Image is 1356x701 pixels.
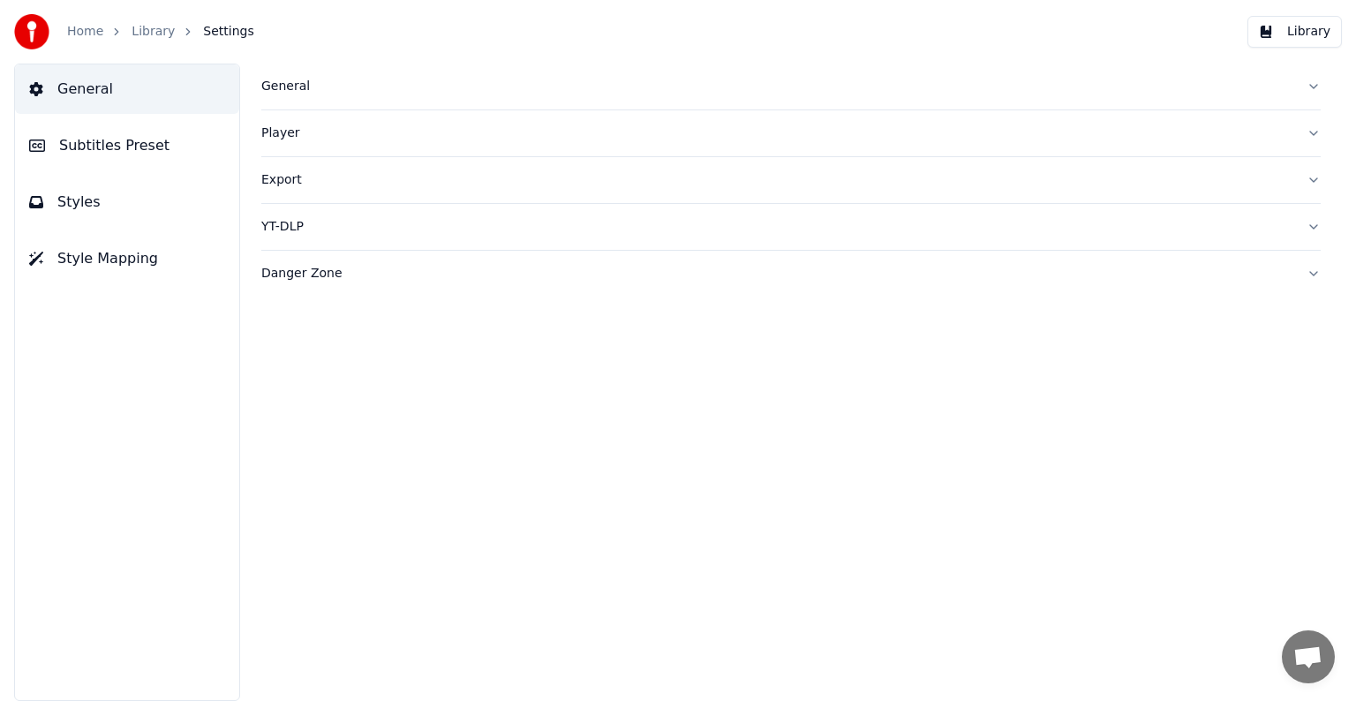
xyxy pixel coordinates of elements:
[261,265,1292,283] div: Danger Zone
[261,110,1321,156] button: Player
[1282,630,1335,683] div: Åben chat
[261,218,1292,236] div: YT-DLP
[132,23,175,41] a: Library
[15,64,239,114] button: General
[15,234,239,283] button: Style Mapping
[67,23,103,41] a: Home
[261,171,1292,189] div: Export
[59,135,169,156] span: Subtitles Preset
[261,124,1292,142] div: Player
[261,78,1292,95] div: General
[57,248,158,269] span: Style Mapping
[15,177,239,227] button: Styles
[15,121,239,170] button: Subtitles Preset
[1247,16,1342,48] button: Library
[261,157,1321,203] button: Export
[203,23,253,41] span: Settings
[57,79,113,100] span: General
[261,64,1321,109] button: General
[261,204,1321,250] button: YT-DLP
[14,14,49,49] img: youka
[67,23,254,41] nav: breadcrumb
[261,251,1321,297] button: Danger Zone
[57,192,101,213] span: Styles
